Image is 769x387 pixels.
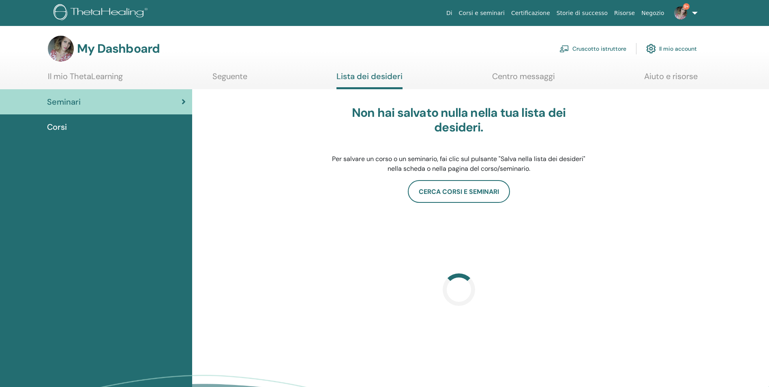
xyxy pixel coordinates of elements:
[644,71,698,87] a: Aiuto e risorse
[508,6,553,21] a: Certificazione
[638,6,667,21] a: Negozio
[408,180,510,203] a: Cerca corsi e seminari
[456,6,508,21] a: Corsi e seminari
[646,40,697,58] a: Il mio account
[331,105,587,135] h3: Non hai salvato nulla nella tua lista dei desideri.
[492,71,555,87] a: Centro messaggi
[77,41,160,56] h3: My Dashboard
[559,40,626,58] a: Cruscotto istruttore
[683,3,690,10] span: 9+
[336,71,403,89] a: Lista dei desideri
[559,45,569,52] img: chalkboard-teacher.svg
[443,6,456,21] a: Di
[553,6,611,21] a: Storie di successo
[48,71,123,87] a: Il mio ThetaLearning
[212,71,247,87] a: Seguente
[611,6,638,21] a: Risorse
[646,42,656,56] img: cog.svg
[47,96,81,108] span: Seminari
[54,4,150,22] img: logo.png
[331,154,587,174] p: Per salvare un corso o un seminario, fai clic sul pulsante "Salva nella lista dei desideri" nella...
[48,36,74,62] img: default.jpg
[674,6,687,19] img: default.jpg
[47,121,67,133] span: Corsi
